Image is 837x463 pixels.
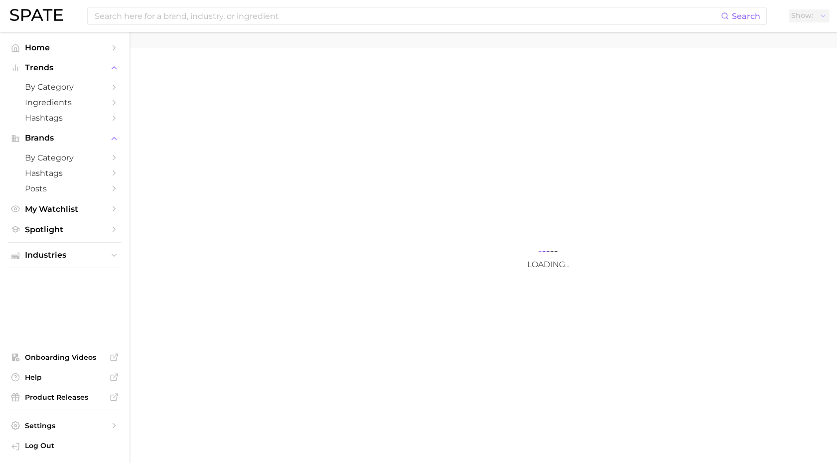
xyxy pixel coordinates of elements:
a: Hashtags [8,110,122,126]
h3: Loading... [448,260,648,269]
span: Industries [25,251,105,260]
span: Ingredients [25,98,105,107]
span: Spotlight [25,225,105,234]
span: Hashtags [25,113,105,123]
span: by Category [25,153,105,162]
span: Onboarding Videos [25,353,105,362]
button: Industries [8,248,122,263]
span: Trends [25,63,105,72]
a: Help [8,370,122,385]
span: Settings [25,421,105,430]
span: Hashtags [25,168,105,178]
a: Home [8,40,122,55]
a: My Watchlist [8,201,122,217]
a: by Category [8,79,122,95]
span: Posts [25,184,105,193]
span: Search [732,11,760,21]
span: Show [791,13,813,18]
span: Product Releases [25,393,105,402]
span: Help [25,373,105,382]
span: by Category [25,82,105,92]
button: Show [789,9,830,22]
a: Spotlight [8,222,122,237]
a: Log out. Currently logged in with e-mail christine@thedps.co. [8,438,122,455]
span: Brands [25,134,105,143]
img: SPATE [10,9,63,21]
a: Onboarding Videos [8,350,122,365]
button: Trends [8,60,122,75]
span: My Watchlist [25,204,105,214]
input: Search here for a brand, industry, or ingredient [94,7,721,24]
a: Ingredients [8,95,122,110]
a: Posts [8,181,122,196]
a: Product Releases [8,390,122,405]
a: by Category [8,150,122,165]
a: Hashtags [8,165,122,181]
span: Log Out [25,441,114,450]
a: Settings [8,418,122,433]
span: Home [25,43,105,52]
button: Brands [8,131,122,146]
